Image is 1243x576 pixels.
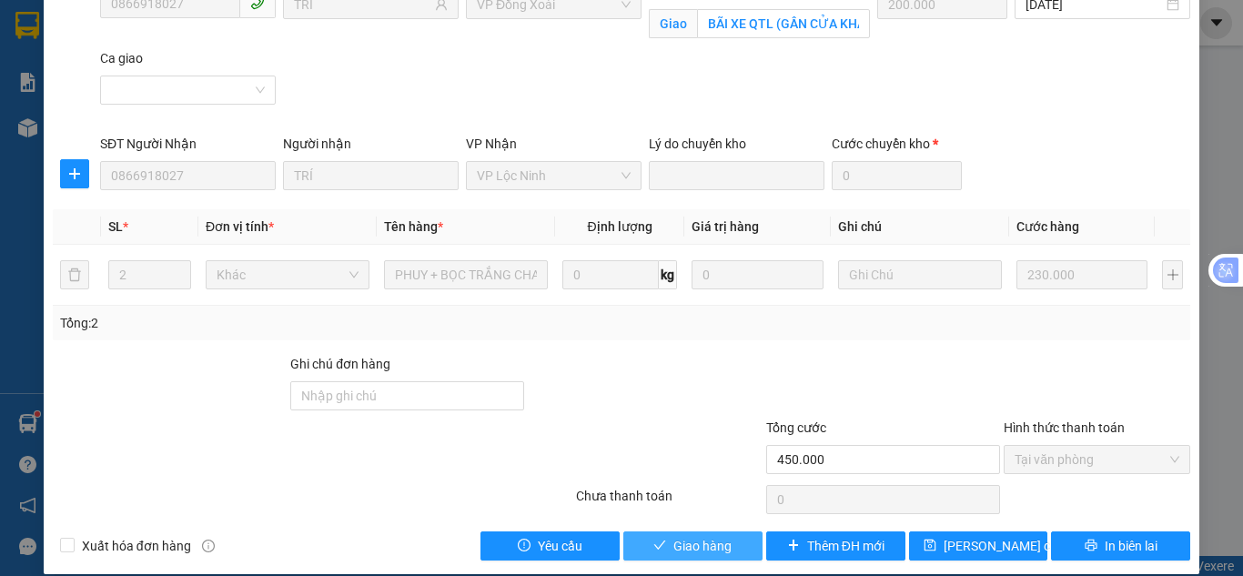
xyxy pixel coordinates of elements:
[1085,539,1097,553] span: printer
[202,540,215,552] span: info-circle
[217,261,359,288] span: Khác
[100,51,143,66] label: Ca giao
[290,381,524,410] input: Ghi chú đơn hàng
[60,260,89,289] button: delete
[538,536,582,556] span: Yêu cầu
[1016,260,1147,289] input: 0
[766,531,905,561] button: plusThêm ĐH mới
[100,134,276,154] div: SĐT Người Nhận
[831,209,1009,245] th: Ghi chú
[909,531,1048,561] button: save[PERSON_NAME] chuyển hoàn
[75,536,198,556] span: Xuất hóa đơn hàng
[480,531,620,561] button: exclamation-circleYêu cầu
[1004,420,1125,435] label: Hình thức thanh toán
[574,486,764,518] div: Chưa thanh toán
[206,219,274,234] span: Đơn vị tính
[697,9,870,38] input: Giao tận nơi
[587,219,652,234] span: Định lượng
[787,539,800,553] span: plus
[108,219,123,234] span: SL
[1016,219,1079,234] span: Cước hàng
[924,539,936,553] span: save
[673,536,732,556] span: Giao hàng
[692,219,759,234] span: Giá trị hàng
[766,420,826,435] span: Tổng cước
[649,9,697,38] span: Giao
[1051,531,1190,561] button: printerIn biên lai
[477,162,631,189] span: VP Lộc Ninh
[283,134,459,154] div: Người nhận
[807,536,884,556] span: Thêm ĐH mới
[61,167,88,181] span: plus
[649,134,824,154] div: Lý do chuyển kho
[659,260,677,289] span: kg
[60,313,481,333] div: Tổng: 2
[832,134,962,154] div: Cước chuyển kho
[1105,536,1157,556] span: In biên lai
[518,539,531,553] span: exclamation-circle
[944,536,1117,556] span: [PERSON_NAME] chuyển hoàn
[623,531,763,561] button: checkGiao hàng
[384,260,548,289] input: VD: Bàn, Ghế
[1015,446,1179,473] span: Tại văn phòng
[60,159,89,188] button: plus
[1162,260,1183,289] button: plus
[838,260,1002,289] input: Ghi Chú
[466,134,642,154] div: VP Nhận
[290,357,390,371] label: Ghi chú đơn hàng
[384,219,443,234] span: Tên hàng
[692,260,823,289] input: 0
[653,539,666,553] span: check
